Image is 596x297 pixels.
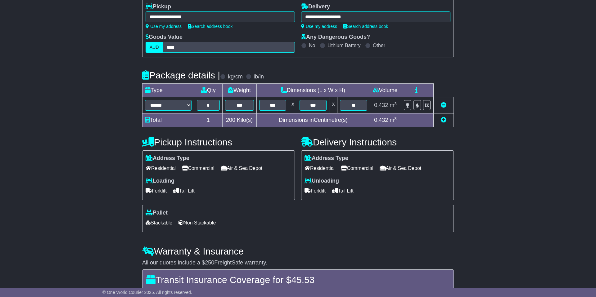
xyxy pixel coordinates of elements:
span: Forklift [146,186,167,196]
a: Use my address [301,24,337,29]
label: No [309,42,315,48]
span: Non Stackable [178,218,216,228]
td: 1 [194,113,223,127]
td: Dimensions (L x W x H) [256,84,370,97]
div: All our quotes include a $ FreightSafe warranty. [142,259,454,266]
span: Tail Lift [332,186,354,196]
span: 0.432 [374,117,388,123]
label: Delivery [301,3,330,10]
label: Any Dangerous Goods? [301,34,370,41]
span: Commercial [341,163,373,173]
h4: Pickup Instructions [142,137,295,147]
span: m [390,117,397,123]
h4: Package details | [142,70,220,80]
span: Residential [305,163,335,173]
label: AUD [146,42,163,53]
label: Address Type [146,155,189,162]
td: Weight [222,84,256,97]
a: Search address book [188,24,233,29]
span: 250 [205,259,214,266]
span: Commercial [182,163,214,173]
span: 200 [226,117,235,123]
span: Air & Sea Depot [380,163,422,173]
span: Forklift [305,186,326,196]
span: Residential [146,163,176,173]
label: Pallet [146,210,168,216]
td: Kilo(s) [222,113,256,127]
td: Volume [370,84,401,97]
a: Remove this item [441,102,446,108]
h4: Warranty & Insurance [142,246,454,256]
label: Loading [146,178,174,184]
sup: 3 [394,101,397,106]
label: Other [373,42,385,48]
label: lb/in [254,73,264,80]
span: © One World Courier 2025. All rights reserved. [102,290,192,295]
h4: Delivery Instructions [301,137,454,147]
span: Stackable [146,218,172,228]
label: Pickup [146,3,171,10]
h4: Transit Insurance Coverage for $ [146,275,450,285]
label: Lithium Battery [327,42,361,48]
label: Goods Value [146,34,183,41]
td: Qty [194,84,223,97]
label: Unloading [305,178,339,184]
sup: 3 [394,116,397,121]
span: Tail Lift [173,186,195,196]
span: m [390,102,397,108]
label: Address Type [305,155,348,162]
td: x [329,97,337,113]
span: 45.53 [291,275,314,285]
td: Dimensions in Centimetre(s) [256,113,370,127]
td: Type [142,84,194,97]
span: Air & Sea Depot [221,163,263,173]
a: Use my address [146,24,182,29]
label: kg/cm [228,73,243,80]
a: Add new item [441,117,446,123]
a: Search address book [343,24,388,29]
td: x [289,97,297,113]
span: 0.432 [374,102,388,108]
td: Total [142,113,194,127]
